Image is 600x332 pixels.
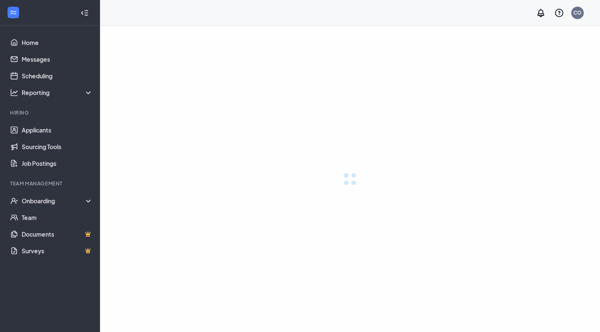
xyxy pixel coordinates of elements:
a: Job Postings [22,155,93,172]
div: Hiring [10,109,91,116]
div: Reporting [22,88,93,97]
a: Scheduling [22,67,93,84]
div: Team Management [10,180,91,187]
a: Messages [22,51,93,67]
a: Home [22,34,93,51]
svg: Analysis [10,88,18,97]
div: Onboarding [22,197,93,205]
a: Team [22,209,93,226]
a: SurveysCrown [22,242,93,259]
svg: QuestionInfo [554,8,564,18]
a: Applicants [22,122,93,138]
a: DocumentsCrown [22,226,93,242]
svg: UserCheck [10,197,18,205]
a: Sourcing Tools [22,138,93,155]
div: CO [573,9,582,16]
svg: Notifications [536,8,546,18]
svg: WorkstreamLogo [9,8,17,17]
svg: Collapse [80,9,89,17]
